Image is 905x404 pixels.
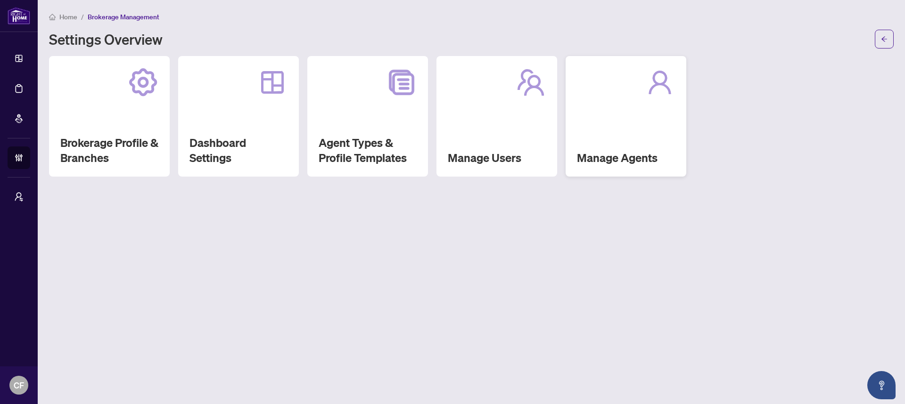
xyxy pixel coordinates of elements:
span: arrow-left [881,36,888,42]
button: Open asap [867,371,896,399]
h2: Manage Users [448,150,546,165]
h2: Agent Types & Profile Templates [319,135,417,165]
h2: Manage Agents [577,150,675,165]
h2: Brokerage Profile & Branches [60,135,158,165]
span: user-switch [14,192,24,202]
li: / [81,11,84,22]
h2: Dashboard Settings [189,135,288,165]
span: CF [14,379,24,392]
span: Home [59,13,77,21]
img: logo [8,7,30,24]
span: Brokerage Management [88,13,159,21]
span: home [49,14,56,20]
h1: Settings Overview [49,32,163,47]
